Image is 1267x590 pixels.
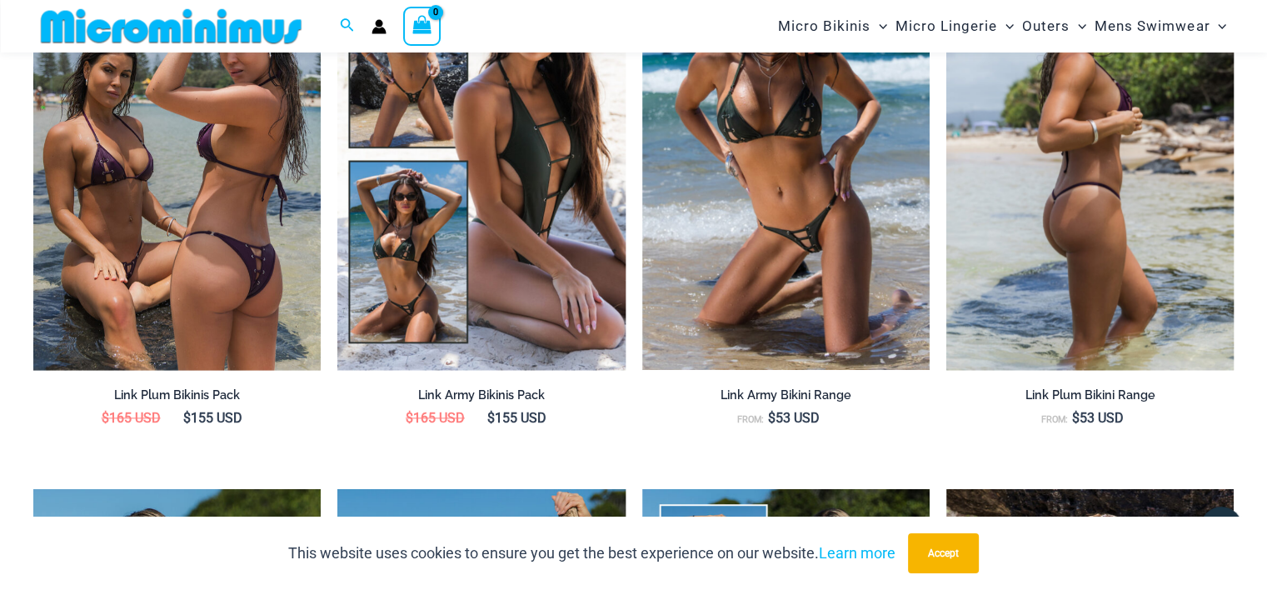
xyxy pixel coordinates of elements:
[768,410,820,426] bdi: 53 USD
[183,410,191,426] span: $
[340,16,355,37] a: Search icon link
[33,387,321,403] h2: Link Plum Bikinis Pack
[895,5,997,47] span: Micro Lingerie
[403,7,441,45] a: View Shopping Cart, empty
[102,410,161,426] bdi: 165 USD
[946,387,1234,409] a: Link Plum Bikini Range
[1072,410,1124,426] bdi: 53 USD
[33,387,321,409] a: Link Plum Bikinis Pack
[406,410,465,426] bdi: 165 USD
[34,7,308,45] img: MM SHOP LOGO FLAT
[406,410,413,426] span: $
[337,387,625,409] a: Link Army Bikinis Pack
[337,387,625,403] h2: Link Army Bikinis Pack
[288,541,895,566] p: This website uses cookies to ensure you get the best experience on our website.
[1041,414,1068,425] span: From:
[778,5,870,47] span: Micro Bikinis
[774,5,891,47] a: Micro BikinisMenu ToggleMenu Toggle
[1072,410,1080,426] span: $
[737,414,764,425] span: From:
[891,5,1018,47] a: Micro LingerieMenu ToggleMenu Toggle
[819,544,895,562] a: Learn more
[908,533,979,573] button: Accept
[487,410,495,426] span: $
[642,387,930,409] a: Link Army Bikini Range
[768,410,776,426] span: $
[487,410,546,426] bdi: 155 USD
[1018,5,1090,47] a: OutersMenu ToggleMenu Toggle
[771,2,1234,50] nav: Site Navigation
[997,5,1014,47] span: Menu Toggle
[1095,5,1210,47] span: Mens Swimwear
[1022,5,1070,47] span: Outers
[946,387,1234,403] h2: Link Plum Bikini Range
[102,410,109,426] span: $
[870,5,887,47] span: Menu Toggle
[372,19,387,34] a: Account icon link
[1070,5,1086,47] span: Menu Toggle
[1090,5,1230,47] a: Mens SwimwearMenu ToggleMenu Toggle
[642,387,930,403] h2: Link Army Bikini Range
[1210,5,1226,47] span: Menu Toggle
[183,410,242,426] bdi: 155 USD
